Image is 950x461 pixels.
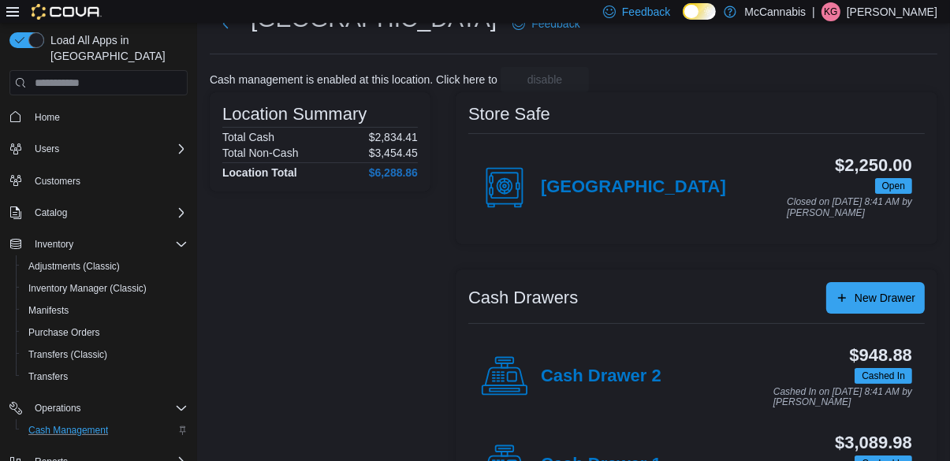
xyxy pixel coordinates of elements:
[744,2,806,21] p: McCannabis
[821,2,840,21] div: Kasidy Gosse
[28,326,100,339] span: Purchase Orders
[28,304,69,317] span: Manifests
[787,197,912,218] p: Closed on [DATE] 8:41 AM by [PERSON_NAME]
[22,301,75,320] a: Manifests
[28,235,188,254] span: Inventory
[22,257,126,276] a: Adjustments (Classic)
[22,367,74,386] a: Transfers
[3,202,194,224] button: Catalog
[16,255,194,277] button: Adjustments (Classic)
[622,4,670,20] span: Feedback
[28,108,66,127] a: Home
[28,282,147,295] span: Inventory Manager (Classic)
[3,397,194,419] button: Operations
[3,105,194,128] button: Home
[16,322,194,344] button: Purchase Orders
[527,72,562,87] span: disable
[28,348,107,361] span: Transfers (Classic)
[28,370,68,383] span: Transfers
[22,279,188,298] span: Inventory Manager (Classic)
[875,178,912,194] span: Open
[773,387,912,408] p: Cashed In on [DATE] 8:41 AM by [PERSON_NAME]
[16,277,194,299] button: Inventory Manager (Classic)
[28,424,108,437] span: Cash Management
[210,8,241,39] button: Next
[22,345,188,364] span: Transfers (Classic)
[28,260,120,273] span: Adjustments (Classic)
[468,105,550,124] h3: Store Safe
[16,366,194,388] button: Transfers
[683,3,716,20] input: Dark Mode
[44,32,188,64] span: Load All Apps in [GEOGRAPHIC_DATA]
[16,344,194,366] button: Transfers (Classic)
[28,203,73,222] button: Catalog
[369,166,418,179] h4: $6,288.86
[541,366,661,387] h4: Cash Drawer 2
[22,421,188,440] span: Cash Management
[22,301,188,320] span: Manifests
[28,399,188,418] span: Operations
[850,346,912,365] h3: $948.88
[22,279,153,298] a: Inventory Manager (Classic)
[826,282,925,314] button: New Drawer
[28,172,87,191] a: Customers
[3,233,194,255] button: Inventory
[210,73,497,86] p: Cash management is enabled at this location. Click here to
[22,367,188,386] span: Transfers
[835,156,912,175] h3: $2,250.00
[28,106,188,126] span: Home
[3,138,194,160] button: Users
[16,419,194,441] button: Cash Management
[541,177,726,198] h4: [GEOGRAPHIC_DATA]
[847,2,937,21] p: [PERSON_NAME]
[862,369,905,383] span: Cashed In
[35,402,81,415] span: Operations
[369,131,418,143] p: $2,834.41
[35,143,59,155] span: Users
[22,421,114,440] a: Cash Management
[22,323,188,342] span: Purchase Orders
[855,368,912,384] span: Cashed In
[28,171,188,191] span: Customers
[28,235,80,254] button: Inventory
[222,166,297,179] h4: Location Total
[28,399,88,418] button: Operations
[28,203,188,222] span: Catalog
[531,16,579,32] span: Feedback
[35,111,60,124] span: Home
[506,8,586,39] a: Feedback
[28,139,188,158] span: Users
[28,139,65,158] button: Users
[835,433,912,452] h3: $3,089.98
[3,169,194,192] button: Customers
[882,179,905,193] span: Open
[222,147,299,159] h6: Total Non-Cash
[812,2,815,21] p: |
[32,4,102,20] img: Cova
[22,257,188,276] span: Adjustments (Classic)
[16,299,194,322] button: Manifests
[855,290,915,306] span: New Drawer
[222,105,367,124] h3: Location Summary
[22,345,114,364] a: Transfers (Classic)
[35,206,67,219] span: Catalog
[22,323,106,342] a: Purchase Orders
[824,2,837,21] span: KG
[35,238,73,251] span: Inventory
[501,67,589,92] button: disable
[468,288,578,307] h3: Cash Drawers
[222,131,274,143] h6: Total Cash
[369,147,418,159] p: $3,454.45
[35,175,80,188] span: Customers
